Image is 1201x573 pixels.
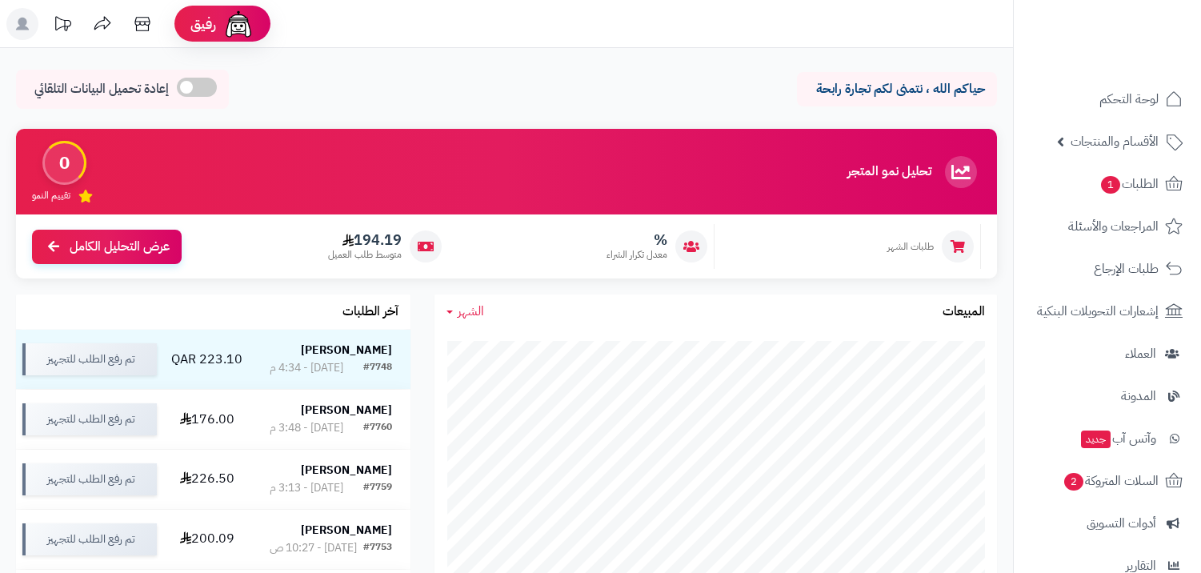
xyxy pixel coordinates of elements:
span: لوحة التحكم [1099,88,1159,110]
span: المراجعات والأسئلة [1068,215,1159,238]
span: الطلبات [1099,173,1159,195]
span: متوسط طلب العميل [328,248,402,262]
span: معدل تكرار الشراء [607,248,667,262]
span: المدونة [1121,385,1156,407]
span: رفيق [190,14,216,34]
strong: [PERSON_NAME] [301,522,392,539]
span: 1 [1101,176,1120,194]
a: الشهر [446,303,484,321]
a: المدونة [1023,377,1191,415]
a: عرض التحليل الكامل [32,230,182,264]
h3: آخر الطلبات [342,305,398,319]
strong: [PERSON_NAME] [301,342,392,359]
td: 200.09 [163,510,251,569]
div: تم رفع الطلب للتجهيز [22,523,157,555]
div: [DATE] - 3:48 م [270,420,343,436]
span: جديد [1081,431,1111,448]
span: عرض التحليل الكامل [70,238,170,256]
strong: [PERSON_NAME] [301,402,392,419]
div: #7753 [363,540,392,556]
div: تم رفع الطلب للتجهيز [22,403,157,435]
span: 194.19 [328,231,402,249]
span: تقييم النمو [32,189,70,202]
td: 226.50 [163,450,251,509]
h3: تحليل نمو المتجر [847,165,931,179]
div: #7748 [363,360,392,376]
div: #7760 [363,420,392,436]
a: طلبات الإرجاع [1023,250,1191,288]
div: تم رفع الطلب للتجهيز [22,343,157,375]
span: أدوات التسويق [1087,512,1156,535]
strong: [PERSON_NAME] [301,462,392,479]
a: إشعارات التحويلات البنكية [1023,292,1191,331]
span: طلبات الشهر [887,240,934,254]
div: تم رفع الطلب للتجهيز [22,463,157,495]
a: الطلبات1 [1023,165,1191,203]
td: 223.10 QAR [163,330,251,389]
a: لوحة التحكم [1023,80,1191,118]
a: العملاء [1023,335,1191,373]
div: [DATE] - 4:34 م [270,360,343,376]
a: وآتس آبجديد [1023,419,1191,458]
td: 176.00 [163,390,251,449]
h3: المبيعات [943,305,985,319]
a: السلات المتروكة2 [1023,462,1191,500]
span: 2 [1064,473,1083,491]
span: % [607,231,667,249]
div: #7759 [363,480,392,496]
div: [DATE] - 10:27 ص [270,540,357,556]
span: الشهر [458,302,484,321]
span: السلات المتروكة [1063,470,1159,492]
p: حياكم الله ، نتمنى لكم تجارة رابحة [809,80,985,98]
span: الأقسام والمنتجات [1071,130,1159,153]
div: [DATE] - 3:13 م [270,480,343,496]
img: ai-face.png [222,8,254,40]
span: إعادة تحميل البيانات التلقائي [34,80,169,98]
span: العملاء [1125,343,1156,365]
span: طلبات الإرجاع [1094,258,1159,280]
a: تحديثات المنصة [42,8,82,44]
a: المراجعات والأسئلة [1023,207,1191,246]
span: وآتس آب [1079,427,1156,450]
span: إشعارات التحويلات البنكية [1037,300,1159,323]
a: أدوات التسويق [1023,504,1191,543]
